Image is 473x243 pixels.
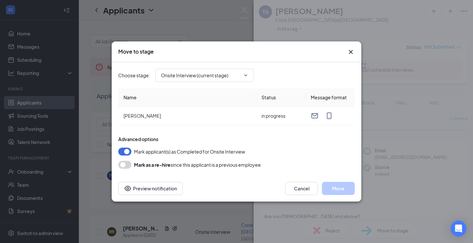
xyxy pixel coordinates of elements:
[134,148,245,156] span: Mark applicant(s) as Completed for Onsite Interview
[451,221,466,236] div: Open Intercom Messenger
[124,184,132,192] svg: Eye
[305,88,355,107] th: Message format
[118,136,355,142] div: Advanced options
[256,107,305,125] td: in progress
[347,48,355,56] button: Close
[134,162,170,168] b: Mark as a re-hire
[325,112,333,120] svg: MobileSms
[124,113,161,119] span: [PERSON_NAME]
[118,48,154,55] h3: Move to stage
[118,88,256,107] th: Name
[285,182,318,195] button: Cancel
[347,48,355,56] svg: Cross
[256,88,305,107] th: Status
[118,182,183,195] button: Preview notificationEye
[134,161,262,169] div: since this applicant is a previous employee.
[243,73,248,78] svg: ChevronDown
[311,112,319,120] svg: Email
[118,72,150,79] span: Choose stage :
[322,182,355,195] button: Move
